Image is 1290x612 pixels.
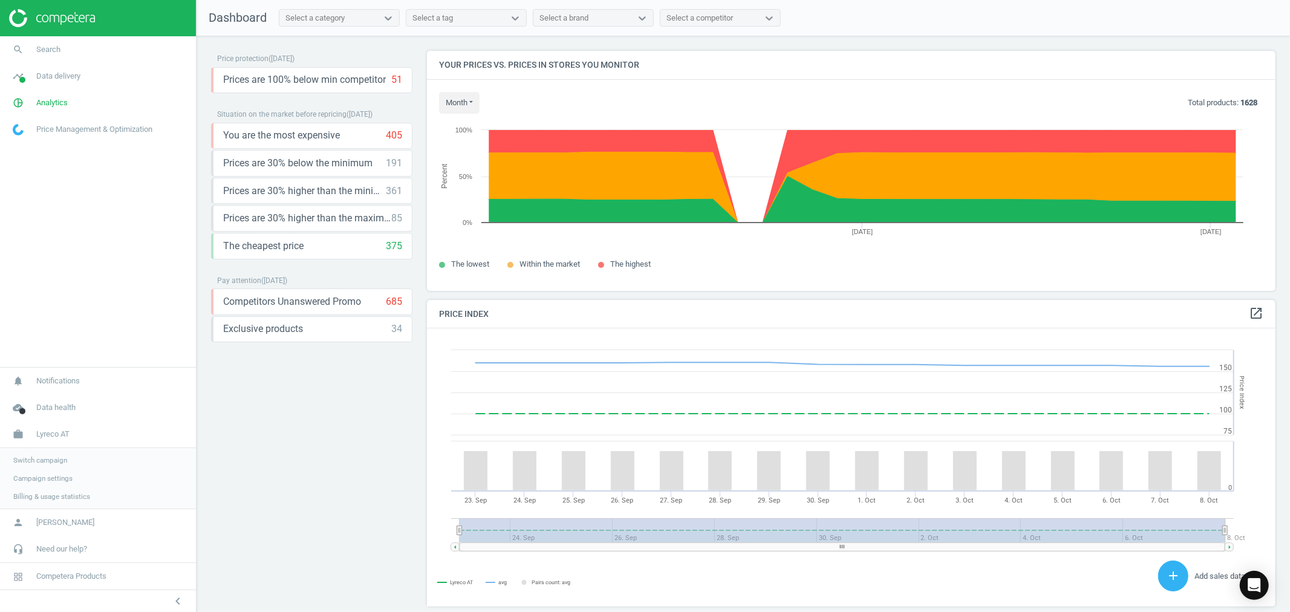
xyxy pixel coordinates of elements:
[459,173,472,180] text: 50%
[223,322,303,336] span: Exclusive products
[36,376,80,386] span: Notifications
[1054,496,1072,504] tspan: 5. Oct
[223,212,391,225] span: Prices are 30% higher than the maximal
[7,538,30,561] i: headset_mic
[427,51,1275,79] h4: Your prices vs. prices in stores you monitor
[386,184,402,198] div: 361
[223,239,304,253] span: The cheapest price
[36,124,152,135] span: Price Management & Optimization
[1228,484,1232,492] text: 0
[1227,534,1245,542] tspan: 8. Oct
[1005,496,1023,504] tspan: 4. Oct
[209,10,267,25] span: Dashboard
[7,91,30,114] i: pie_chart_outlined
[709,496,731,504] tspan: 28. Sep
[223,73,386,86] span: Prices are 100% below min competitor
[758,496,780,504] tspan: 29. Sep
[1240,98,1257,107] b: 1628
[439,92,480,114] button: month
[513,496,536,504] tspan: 24. Sep
[451,259,489,269] span: The lowest
[7,65,30,88] i: timeline
[1200,496,1219,504] tspan: 8. Oct
[386,157,402,170] div: 191
[1188,97,1257,108] p: Total products:
[391,73,402,86] div: 51
[217,54,269,63] span: Price protection
[36,97,68,108] span: Analytics
[1249,306,1263,322] a: open_in_new
[660,496,682,504] tspan: 27. Sep
[13,492,90,501] span: Billing & usage statistics
[498,579,507,585] tspan: avg
[1249,306,1263,321] i: open_in_new
[427,300,1275,328] h4: Price Index
[1223,427,1232,435] text: 75
[1200,228,1222,235] tspan: [DATE]
[539,13,588,24] div: Select a brand
[956,496,974,504] tspan: 3. Oct
[391,212,402,225] div: 85
[666,13,733,24] div: Select a competitor
[36,71,80,82] span: Data delivery
[223,157,373,170] span: Prices are 30% below the minimum
[223,184,386,198] span: Prices are 30% higher than the minimum
[163,593,193,609] button: chevron_left
[455,126,472,134] text: 100%
[13,124,24,135] img: wGWNvw8QSZomAAAAABJRU5ErkJggg==
[36,517,94,528] span: [PERSON_NAME]
[261,276,287,285] span: ( [DATE] )
[852,228,873,235] tspan: [DATE]
[463,219,472,226] text: 0%
[9,9,95,27] img: ajHJNr6hYgQAAAAASUVORK5CYII=
[520,259,580,269] span: Within the market
[1240,571,1269,600] div: Open Intercom Messenger
[217,276,261,285] span: Pay attention
[907,496,925,504] tspan: 2. Oct
[1166,568,1181,583] i: add
[464,496,487,504] tspan: 23. Sep
[13,474,73,483] span: Campaign settings
[347,110,373,119] span: ( [DATE] )
[440,163,449,189] tspan: Percent
[7,511,30,534] i: person
[36,429,70,440] span: Lyreco AT
[1103,496,1121,504] tspan: 6. Oct
[36,544,87,555] span: Need our help?
[1219,385,1232,393] text: 125
[532,579,571,585] tspan: Pairs count: avg
[223,295,361,308] span: Competitors Unanswered Promo
[386,295,402,308] div: 685
[386,129,402,142] div: 405
[858,496,876,504] tspan: 1. Oct
[1152,496,1170,504] tspan: 7. Oct
[1219,363,1232,372] text: 150
[1238,376,1246,409] tspan: Price Index
[807,496,829,504] tspan: 30. Sep
[13,455,67,465] span: Switch campaign
[171,594,185,608] i: chevron_left
[36,44,60,55] span: Search
[7,423,30,446] i: work
[36,402,76,413] span: Data health
[450,579,474,585] tspan: Lyreco AT
[562,496,585,504] tspan: 25. Sep
[7,369,30,392] i: notifications
[412,13,453,24] div: Select a tag
[7,38,30,61] i: search
[1194,571,1245,581] span: Add sales data
[269,54,295,63] span: ( [DATE] )
[386,239,402,253] div: 375
[1219,406,1232,414] text: 100
[223,129,340,142] span: You are the most expensive
[391,322,402,336] div: 34
[285,13,345,24] div: Select a category
[217,110,347,119] span: Situation on the market before repricing
[610,259,651,269] span: The highest
[7,396,30,419] i: cloud_done
[36,571,106,582] span: Competera Products
[611,496,634,504] tspan: 26. Sep
[1158,561,1188,591] button: add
